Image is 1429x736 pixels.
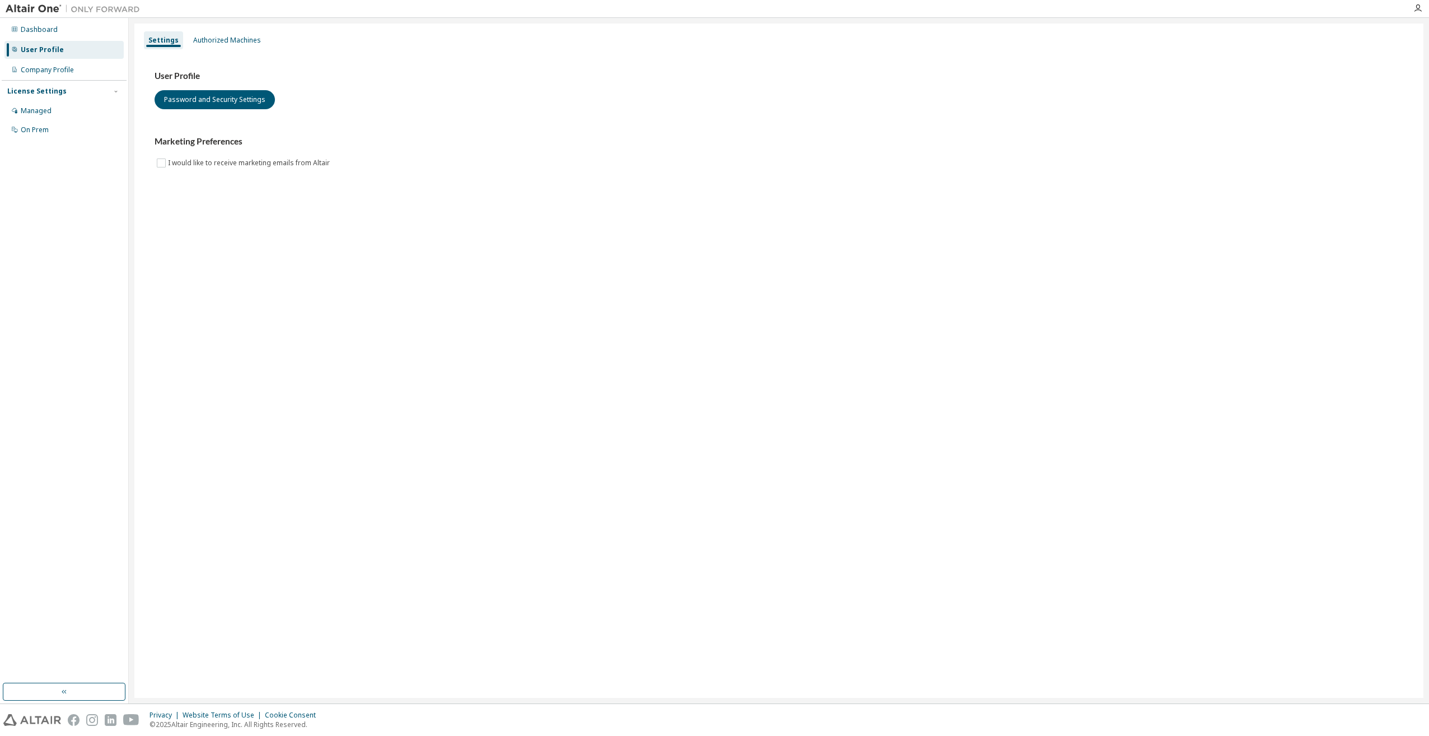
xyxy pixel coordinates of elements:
[168,156,332,170] label: I would like to receive marketing emails from Altair
[68,714,80,726] img: facebook.svg
[6,3,146,15] img: Altair One
[7,87,67,96] div: License Settings
[265,711,323,720] div: Cookie Consent
[21,25,58,34] div: Dashboard
[21,106,52,115] div: Managed
[150,711,183,720] div: Privacy
[21,125,49,134] div: On Prem
[155,90,275,109] button: Password and Security Settings
[86,714,98,726] img: instagram.svg
[155,71,1403,82] h3: User Profile
[150,720,323,729] p: © 2025 Altair Engineering, Inc. All Rights Reserved.
[123,714,139,726] img: youtube.svg
[21,66,74,74] div: Company Profile
[155,136,1403,147] h3: Marketing Preferences
[193,36,261,45] div: Authorized Machines
[105,714,116,726] img: linkedin.svg
[21,45,64,54] div: User Profile
[148,36,179,45] div: Settings
[183,711,265,720] div: Website Terms of Use
[3,714,61,726] img: altair_logo.svg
